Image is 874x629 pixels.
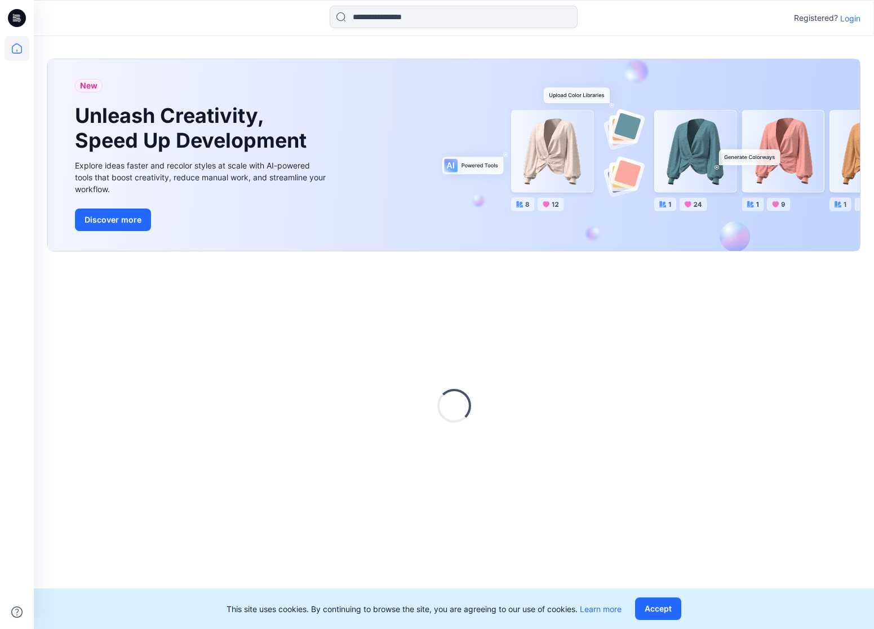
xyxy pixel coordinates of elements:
[840,12,860,24] p: Login
[75,209,151,231] button: Discover more
[580,604,622,614] a: Learn more
[635,597,681,620] button: Accept
[794,11,838,25] p: Registered?
[75,104,312,152] h1: Unleash Creativity, Speed Up Development
[75,160,329,195] div: Explore ideas faster and recolor styles at scale with AI-powered tools that boost creativity, red...
[75,209,329,231] a: Discover more
[227,603,622,615] p: This site uses cookies. By continuing to browse the site, you are agreeing to our use of cookies.
[80,79,97,92] span: New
